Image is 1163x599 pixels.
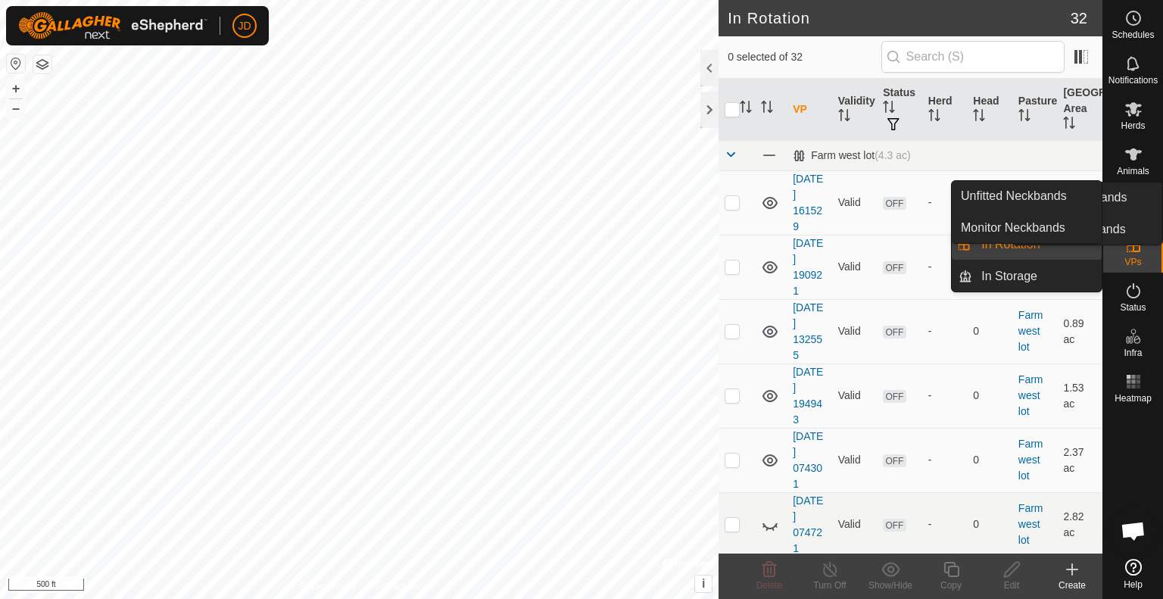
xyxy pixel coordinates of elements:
[832,235,878,299] td: Valid
[800,579,860,592] div: Turn Off
[33,55,51,73] button: Map Layers
[972,261,1102,292] a: In Storage
[973,111,985,123] p-sorticon: Activate to sort
[961,219,1065,237] span: Monitor Neckbands
[928,111,940,123] p-sorticon: Activate to sort
[1108,76,1158,85] span: Notifications
[928,388,962,404] div: -
[883,454,906,467] span: OFF
[1112,30,1154,39] span: Schedules
[921,579,981,592] div: Copy
[928,195,962,211] div: -
[967,363,1012,428] td: 0
[981,236,1040,254] span: In Rotation
[972,229,1102,260] a: In Rotation
[877,79,922,141] th: Status
[702,577,705,590] span: i
[967,299,1012,363] td: 0
[793,494,823,554] a: [DATE] 074721
[793,366,823,426] a: [DATE] 194943
[238,18,251,34] span: JD
[961,187,1067,205] span: Unfitted Neckbands
[1117,167,1149,176] span: Animals
[838,111,850,123] p-sorticon: Activate to sort
[883,390,906,403] span: OFF
[1018,111,1030,123] p-sorticon: Activate to sort
[300,579,357,593] a: Privacy Policy
[1115,394,1152,403] span: Heatmap
[1124,257,1141,267] span: VPs
[952,229,1102,260] li: In Rotation
[1057,428,1102,492] td: 2.37 ac
[787,79,832,141] th: VP
[728,9,1071,27] h2: In Rotation
[1111,508,1156,554] a: Open chat
[793,301,823,361] a: [DATE] 132555
[832,79,878,141] th: Validity
[1018,309,1043,353] a: Farm west lot
[695,576,712,592] button: i
[928,516,962,532] div: -
[928,452,962,468] div: -
[832,428,878,492] td: Valid
[883,519,906,532] span: OFF
[928,323,962,339] div: -
[832,363,878,428] td: Valid
[793,149,910,162] div: Farm west lot
[7,80,25,98] button: +
[1071,7,1087,30] span: 32
[928,259,962,275] div: -
[875,149,910,161] span: (4.3 ac)
[952,261,1102,292] li: In Storage
[1012,79,1058,141] th: Pasture
[18,12,207,39] img: Gallagher Logo
[1063,119,1075,131] p-sorticon: Activate to sort
[1057,299,1102,363] td: 0.89 ac
[728,49,881,65] span: 0 selected of 32
[793,173,823,232] a: [DATE] 161529
[1121,121,1145,130] span: Herds
[756,580,783,591] span: Delete
[981,579,1042,592] div: Edit
[952,181,1102,211] a: Unfitted Neckbands
[883,103,895,115] p-sorticon: Activate to sort
[883,197,906,210] span: OFF
[7,55,25,73] button: Reset Map
[1057,492,1102,557] td: 2.82 ac
[7,99,25,117] button: –
[952,213,1102,243] a: Monitor Neckbands
[981,267,1037,285] span: In Storage
[1120,303,1146,312] span: Status
[967,428,1012,492] td: 0
[1018,502,1043,546] a: Farm west lot
[832,299,878,363] td: Valid
[1057,363,1102,428] td: 1.53 ac
[761,103,773,115] p-sorticon: Activate to sort
[967,170,1012,235] td: 0
[881,41,1065,73] input: Search (S)
[1042,579,1102,592] div: Create
[1124,580,1143,589] span: Help
[1124,348,1142,357] span: Infra
[1057,170,1102,235] td: 0.4 ac
[1018,438,1043,482] a: Farm west lot
[793,430,823,490] a: [DATE] 074301
[374,579,419,593] a: Contact Us
[1018,373,1043,417] a: Farm west lot
[967,492,1012,557] td: 0
[1057,79,1102,141] th: [GEOGRAPHIC_DATA] Area
[793,237,823,297] a: [DATE] 190921
[740,103,752,115] p-sorticon: Activate to sort
[883,261,906,274] span: OFF
[967,79,1012,141] th: Head
[922,79,968,141] th: Herd
[832,170,878,235] td: Valid
[860,579,921,592] div: Show/Hide
[1103,553,1163,595] a: Help
[883,326,906,338] span: OFF
[832,492,878,557] td: Valid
